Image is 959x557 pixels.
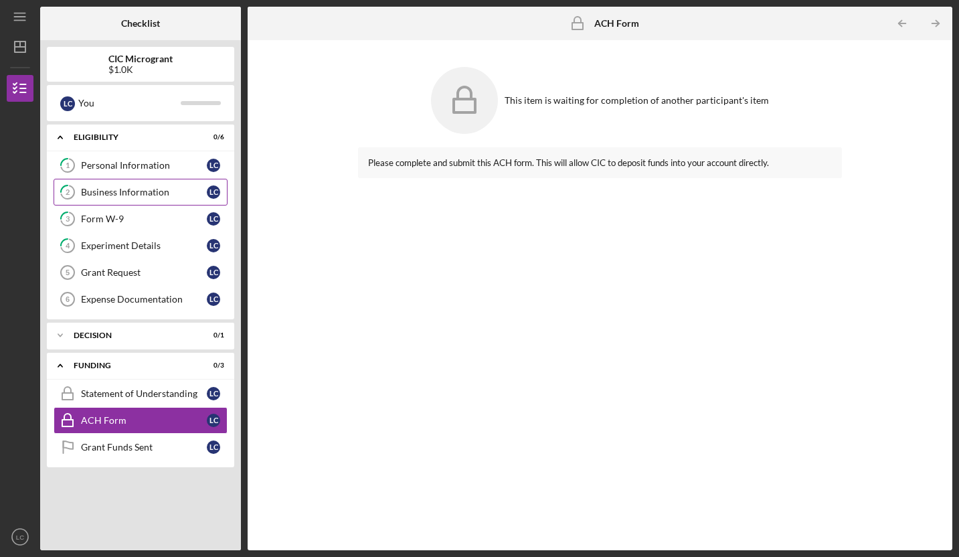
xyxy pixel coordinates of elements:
div: Decision [74,331,191,339]
div: Grant Request [81,267,207,278]
div: L C [60,96,75,111]
div: L C [207,293,220,306]
b: ACH Form [594,18,639,29]
div: Business Information [81,187,207,197]
div: Form W-9 [81,214,207,224]
a: Grant Funds SentLC [54,434,228,461]
tspan: 4 [66,242,70,250]
a: 1Personal InformationLC [54,152,228,179]
button: LC [7,524,33,550]
div: Grant Funds Sent [81,442,207,453]
div: 0 / 3 [200,362,224,370]
div: $1.0K [108,64,173,75]
a: Statement of UnderstandingLC [54,380,228,407]
tspan: 3 [66,215,70,224]
b: CIC Microgrant [108,54,173,64]
a: 4Experiment DetailsLC [54,232,228,259]
div: L C [207,266,220,279]
span: Please complete and submit this ACH form. This will allow CIC to deposit funds into your account ... [368,157,769,168]
div: 0 / 6 [200,133,224,141]
div: L C [207,185,220,199]
div: L C [207,441,220,454]
div: L C [207,239,220,252]
div: FUNDING [74,362,191,370]
div: ELIGIBILITY [74,133,191,141]
div: ACH Form [81,415,207,426]
div: You [78,92,181,114]
div: Personal Information [81,160,207,171]
a: ACH FormLC [54,407,228,434]
text: LC [16,534,24,541]
tspan: 1 [66,161,70,170]
div: L C [207,159,220,172]
tspan: 5 [66,268,70,276]
a: 3Form W-9LC [54,206,228,232]
b: Checklist [121,18,160,29]
div: 0 / 1 [200,331,224,339]
div: L C [207,387,220,400]
div: L C [207,212,220,226]
div: Experiment Details [81,240,207,251]
div: L C [207,414,220,427]
div: This item is waiting for completion of another participant's item [505,95,769,106]
div: Expense Documentation [81,294,207,305]
tspan: 6 [66,295,70,303]
a: 6Expense DocumentationLC [54,286,228,313]
tspan: 2 [66,188,70,197]
a: 2Business InformationLC [54,179,228,206]
div: Statement of Understanding [81,388,207,399]
a: 5Grant RequestLC [54,259,228,286]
